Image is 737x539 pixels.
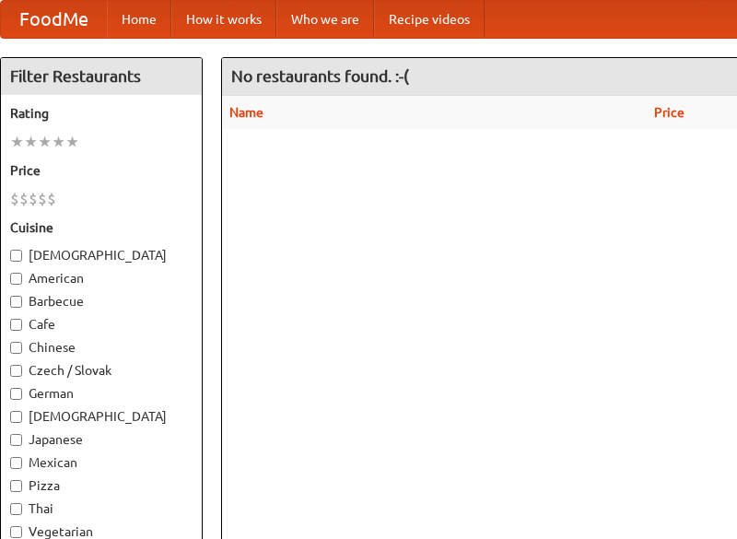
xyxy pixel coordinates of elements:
label: Pizza [10,476,193,495]
input: Vegetarian [10,526,22,538]
h5: Price [10,161,193,180]
li: ★ [52,132,65,152]
a: Home [107,1,171,38]
input: Barbecue [10,296,22,308]
input: Mexican [10,457,22,469]
a: Name [229,105,263,120]
li: $ [29,189,38,209]
li: $ [38,189,47,209]
h5: Rating [10,104,193,123]
li: ★ [38,132,52,152]
label: Mexican [10,453,193,472]
a: Who we are [276,1,374,38]
input: Chinese [10,342,22,354]
label: Chinese [10,338,193,357]
label: Thai [10,499,193,518]
label: German [10,384,193,403]
a: Price [654,105,684,120]
input: German [10,388,22,400]
h5: Cuisine [10,218,193,237]
input: Pizza [10,480,22,492]
li: $ [10,189,19,209]
a: Recipe videos [374,1,485,38]
input: Japanese [10,434,22,446]
a: How it works [171,1,276,38]
li: ★ [65,132,79,152]
label: [DEMOGRAPHIC_DATA] [10,407,193,426]
label: American [10,269,193,287]
input: Czech / Slovak [10,365,22,377]
input: [DEMOGRAPHIC_DATA] [10,250,22,262]
input: Cafe [10,319,22,331]
label: Czech / Slovak [10,361,193,380]
label: Cafe [10,315,193,334]
input: Thai [10,503,22,515]
label: Japanese [10,430,193,449]
input: American [10,273,22,285]
li: $ [19,189,29,209]
li: ★ [24,132,38,152]
h4: Filter Restaurants [1,58,202,95]
li: ★ [10,132,24,152]
input: [DEMOGRAPHIC_DATA] [10,411,22,423]
label: Barbecue [10,292,193,311]
label: [DEMOGRAPHIC_DATA] [10,246,193,264]
ng-pluralize: No restaurants found. :-( [231,67,409,85]
li: $ [47,189,56,209]
a: FoodMe [1,1,107,38]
